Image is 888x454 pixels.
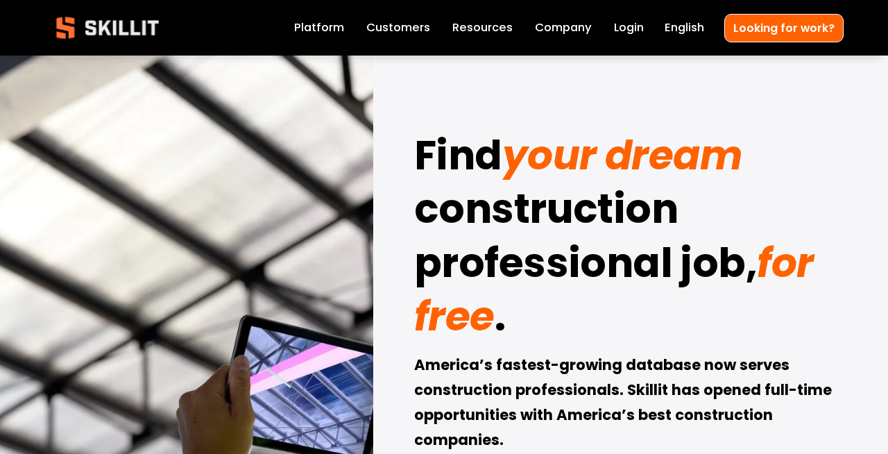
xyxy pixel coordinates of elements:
a: Login [614,18,644,37]
strong: . [495,286,505,355]
a: Customers [366,18,430,37]
em: for free [414,235,822,345]
em: your dream [502,127,742,183]
a: Platform [294,18,344,37]
span: English [665,19,704,37]
a: Company [535,18,592,37]
strong: construction professional job, [414,178,757,301]
a: folder dropdown [452,18,513,37]
strong: America’s fastest-growing database now serves construction professionals. Skillit has opened full... [414,353,835,454]
a: Looking for work? [724,14,844,42]
div: language picker [665,18,704,37]
img: Skillit [44,7,171,49]
strong: Find [414,125,502,194]
span: Resources [452,19,513,37]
